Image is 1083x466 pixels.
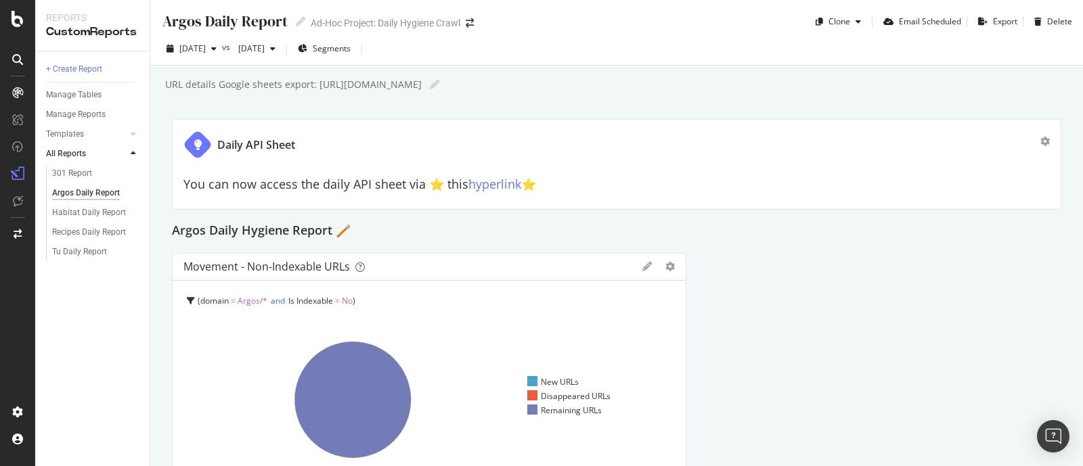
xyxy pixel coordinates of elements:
[52,186,140,200] a: Argos Daily Report
[288,295,333,306] span: Is Indexable
[52,166,140,181] a: 301 Report
[527,390,611,402] div: Disappeared URLs
[46,127,84,141] div: Templates
[217,137,295,153] div: Daily API Sheet
[46,108,106,122] div: Manage Reports
[810,11,866,32] button: Clone
[311,16,460,30] div: Ad-Hoc Project: Daily Hygiene Crawl
[296,17,305,26] i: Edit report name
[527,404,602,416] div: Remaining URLs
[52,225,126,239] div: Recipes Daily Report
[468,176,521,192] a: hyperlink
[161,38,222,60] button: [DATE]
[200,295,229,306] span: domain
[46,62,140,76] a: + Create Report
[161,11,288,32] div: Argos Daily Report
[238,295,267,306] span: Argos/*
[1029,11,1072,32] button: Delete
[172,220,1061,242] div: Argos Daily Hygiene Report 🪥
[665,262,675,271] div: gear
[46,147,86,161] div: All Reports
[164,78,422,91] div: URL details Google sheets export: [URL][DOMAIN_NAME]
[46,62,102,76] div: + Create Report
[342,295,353,306] span: No
[52,206,140,220] a: Habitat Daily Report
[46,24,139,40] div: CustomReports
[222,41,233,53] span: vs
[1047,16,1072,27] div: Delete
[172,220,351,242] h2: Argos Daily Hygiene Report 🪥
[878,11,961,32] button: Email Scheduled
[52,206,126,220] div: Habitat Daily Report
[899,16,961,27] div: Email Scheduled
[46,147,127,161] a: All Reports
[1037,420,1069,452] div: Open Intercom Messenger
[52,166,92,181] div: 301 Report
[172,119,1061,210] div: Daily API SheetYou can now access the daily API sheet via ⭐️ thishyperlink⭐️
[46,108,140,122] a: Manage Reports
[183,178,1050,191] h2: You can now access the daily API sheet via ⭐️ this ⭐️
[46,127,127,141] a: Templates
[52,245,140,259] a: Tu Daily Report
[466,18,474,28] div: arrow-right-arrow-left
[430,80,439,89] i: Edit report name
[973,11,1017,32] button: Export
[179,43,206,54] span: 2025 Oct. 2nd
[46,88,102,102] div: Manage Tables
[335,295,340,306] span: =
[46,11,139,24] div: Reports
[828,16,850,27] div: Clone
[233,38,281,60] button: [DATE]
[52,245,107,259] div: Tu Daily Report
[271,295,285,306] span: and
[183,260,350,273] div: Movement - non-indexable URLs
[292,38,356,60] button: Segments
[1040,137,1050,146] div: gear
[527,376,579,388] div: New URLs
[233,43,265,54] span: 2025 Sep. 4th
[993,16,1017,27] div: Export
[52,225,140,239] a: Recipes Daily Report
[46,88,140,102] a: Manage Tables
[231,295,236,306] span: =
[52,186,120,200] div: Argos Daily Report
[313,43,351,54] span: Segments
